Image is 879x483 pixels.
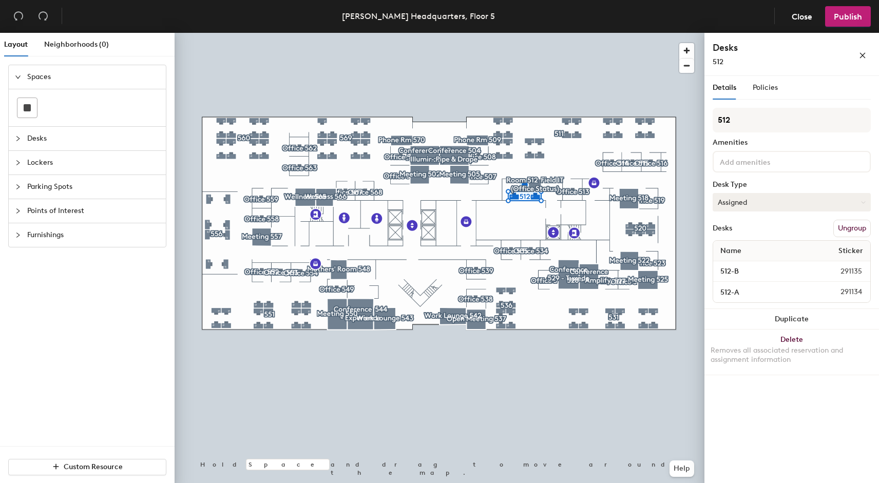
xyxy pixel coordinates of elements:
[44,40,109,49] span: Neighborhoods (0)
[792,12,812,22] span: Close
[753,83,778,92] span: Policies
[704,330,879,375] button: DeleteRemoves all associated reservation and assignment information
[15,208,21,214] span: collapsed
[715,285,816,299] input: Unnamed desk
[715,242,747,260] span: Name
[27,65,160,89] span: Spaces
[670,460,694,477] button: Help
[13,11,24,21] span: undo
[27,151,160,175] span: Lockers
[713,181,871,189] div: Desk Type
[825,6,871,27] button: Publish
[715,264,816,279] input: Unnamed desk
[859,52,866,59] span: close
[27,127,160,150] span: Desks
[8,6,29,27] button: Undo (⌘ + Z)
[713,57,723,66] span: 512
[711,346,873,364] div: Removes all associated reservation and assignment information
[713,224,732,233] div: Desks
[15,160,21,166] span: collapsed
[15,184,21,190] span: collapsed
[704,309,879,330] button: Duplicate
[15,232,21,238] span: collapsed
[816,266,868,277] span: 291135
[713,83,736,92] span: Details
[816,286,868,298] span: 291134
[342,10,495,23] div: [PERSON_NAME] Headquarters, Floor 5
[833,242,868,260] span: Sticker
[33,6,53,27] button: Redo (⌘ + ⇧ + Z)
[713,139,871,147] div: Amenities
[833,220,871,237] button: Ungroup
[713,193,871,211] button: Assigned
[27,175,160,199] span: Parking Spots
[27,223,160,247] span: Furnishings
[15,74,21,80] span: expanded
[8,459,166,475] button: Custom Resource
[64,462,123,471] span: Custom Resource
[783,6,821,27] button: Close
[15,136,21,142] span: collapsed
[718,155,810,167] input: Add amenities
[4,40,28,49] span: Layout
[834,12,862,22] span: Publish
[713,41,826,54] h4: Desks
[27,199,160,223] span: Points of Interest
